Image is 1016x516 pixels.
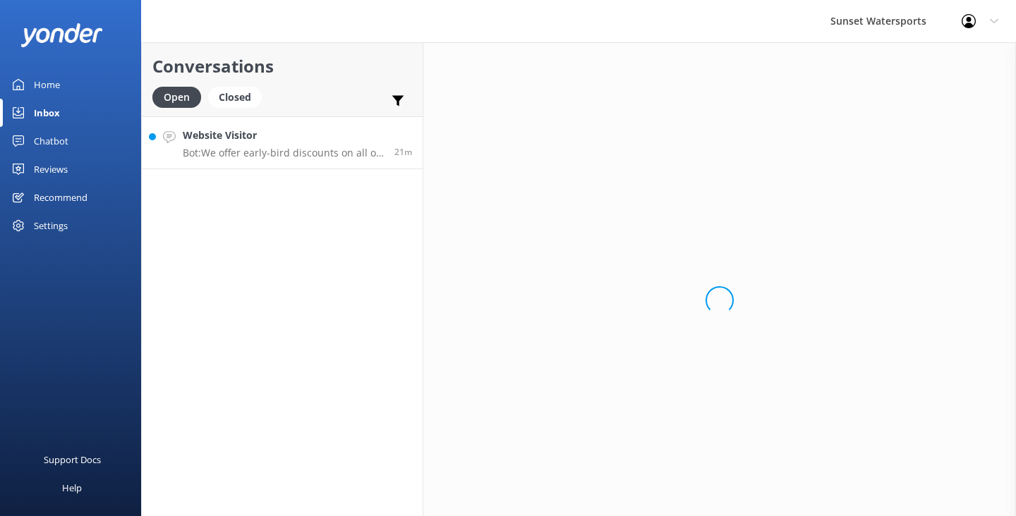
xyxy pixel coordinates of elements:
div: Chatbot [34,127,68,155]
span: 08:05pm 12-Aug-2025 (UTC -05:00) America/Cancun [394,146,412,158]
div: Reviews [34,155,68,183]
p: Bot: We offer early-bird discounts on all of our morning trips. When you book direct, we guarante... [183,147,384,159]
a: Closed [208,89,269,104]
div: Home [34,70,60,99]
h4: Website Visitor [183,128,384,143]
div: Closed [208,87,262,108]
div: Open [152,87,201,108]
img: yonder-white-logo.png [21,23,102,47]
a: Open [152,89,208,104]
a: Website VisitorBot:We offer early-bird discounts on all of our morning trips. When you book direc... [142,116,423,169]
div: Settings [34,211,68,240]
div: Inbox [34,99,60,127]
h2: Conversations [152,53,412,80]
div: Support Docs [44,446,101,474]
div: Help [62,474,82,502]
div: Recommend [34,183,87,211]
